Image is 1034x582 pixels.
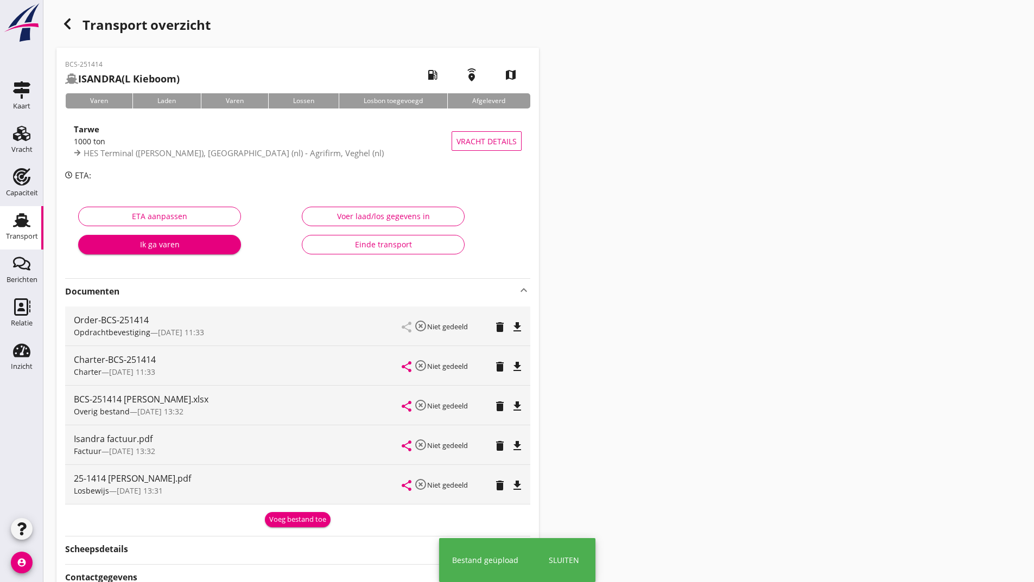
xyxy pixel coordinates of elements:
[137,406,183,417] span: [DATE] 13:32
[74,485,402,496] div: —
[427,480,468,490] small: Niet gedeeld
[78,235,241,254] button: Ik ga varen
[78,207,241,226] button: ETA aanpassen
[65,60,180,69] p: BCS-251414
[414,478,427,491] i: highlight_off
[74,136,452,147] div: 1000 ton
[132,93,200,108] div: Laden
[549,554,579,566] div: Sluiten
[493,400,506,413] i: delete
[302,235,465,254] button: Einde transport
[339,93,447,108] div: Losbon toegevoegd
[427,361,468,371] small: Niet gedeeld
[311,210,455,222] div: Voer laad/los gegevens in
[11,146,33,153] div: Vracht
[452,131,522,151] button: Vracht details
[302,207,465,226] button: Voer laad/los gegevens in
[517,284,530,297] i: keyboard_arrow_up
[414,399,427,412] i: highlight_off
[65,285,517,298] strong: Documenten
[11,319,33,327] div: Relatie
[11,363,33,370] div: Inzicht
[311,239,455,250] div: Einde transport
[117,485,163,496] span: [DATE] 13:31
[87,210,232,222] div: ETA aanpassen
[400,439,413,452] i: share
[269,514,326,525] div: Voeg bestand toe
[65,72,180,86] h2: (L Kieboom)
[74,366,402,378] div: —
[56,13,539,39] div: Transport overzicht
[427,401,468,411] small: Niet gedeeld
[2,3,41,43] img: logo-small.a267ee39.svg
[511,400,524,413] i: file_download
[511,321,524,334] i: file_download
[109,367,155,377] span: [DATE] 11:33
[447,93,530,108] div: Afgeleverd
[268,93,339,108] div: Lossen
[427,440,468,450] small: Niet gedeeld
[74,432,402,445] div: Isandra factuur.pdf
[13,103,30,110] div: Kaart
[414,438,427,451] i: highlight_off
[6,233,38,240] div: Transport
[265,512,331,527] button: Voeg bestand toe
[493,321,506,334] i: delete
[427,322,468,331] small: Niet gedeeld
[74,353,402,366] div: Charter-BCS-251414
[74,314,402,327] div: Order-BCS-251414
[65,117,530,165] a: Tarwe1000 tonHES Terminal ([PERSON_NAME]), [GEOGRAPHIC_DATA] (nl) - Agrifirm, Veghel (nl)Vracht d...
[74,485,109,496] span: Losbewijs
[511,439,524,452] i: file_download
[456,136,517,147] span: Vracht details
[400,400,413,413] i: share
[74,446,102,456] span: Factuur
[74,406,130,417] span: Overig bestand
[74,406,402,417] div: —
[74,472,402,485] div: 25-1414 [PERSON_NAME].pdf
[74,327,402,338] div: —
[452,554,518,566] div: Bestand geüpload
[87,239,232,250] div: Ik ga varen
[201,93,268,108] div: Varen
[400,360,413,373] i: share
[109,446,155,456] span: [DATE] 13:32
[7,276,37,283] div: Berichten
[493,439,506,452] i: delete
[414,319,427,332] i: highlight_off
[511,360,524,373] i: file_download
[11,552,33,573] i: account_circle
[65,543,128,555] strong: Scheepsdetails
[74,367,102,377] span: Charter
[493,479,506,492] i: delete
[417,60,448,90] i: local_gas_station
[84,148,384,158] span: HES Terminal ([PERSON_NAME]), [GEOGRAPHIC_DATA] (nl) - Agrifirm, Veghel (nl)
[74,393,402,406] div: BCS-251414 [PERSON_NAME].xlsx
[65,93,132,108] div: Varen
[6,189,38,196] div: Capaciteit
[74,327,150,337] span: Opdrachtbevestiging
[74,124,99,135] strong: Tarwe
[511,479,524,492] i: file_download
[78,72,122,85] strong: ISANDRA
[496,60,526,90] i: map
[493,360,506,373] i: delete
[414,359,427,372] i: highlight_off
[75,170,91,181] span: ETA:
[158,327,204,337] span: [DATE] 11:33
[400,479,413,492] i: share
[74,445,402,457] div: —
[545,551,582,569] button: Sluiten
[456,60,487,90] i: emergency_share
